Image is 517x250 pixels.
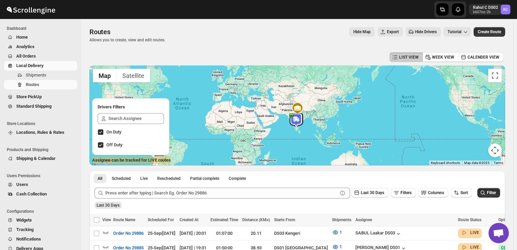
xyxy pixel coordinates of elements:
[432,55,454,60] span: WEEK VIEW
[102,217,111,222] span: View
[468,55,499,60] span: CALENDER VIEW
[113,230,144,237] span: Order No 29886
[117,69,150,82] button: Show satellite imagery
[16,191,47,196] span: Cash Collection
[5,1,56,18] img: ScrollEngine
[180,217,199,222] span: Created At
[355,217,372,222] span: Assignee
[477,188,500,197] button: Filter
[7,121,78,126] span: Store Locations
[451,188,472,197] button: Sort
[443,27,471,37] button: Tutorial
[157,176,181,181] span: Rescheduled
[399,55,419,60] span: LIST VIEW
[16,130,64,135] span: Locations, Rules & Rates
[4,154,77,163] button: Shipping & Calendar
[339,244,342,249] span: 1
[469,4,511,15] button: User menu
[501,5,510,14] span: Rahul C DS02
[16,54,36,59] span: All Orders
[112,176,131,181] span: Scheduled
[190,176,219,181] span: Partial complete
[353,29,371,35] span: Hide Map
[349,27,375,37] button: Map action label
[210,217,238,222] span: Estimated Time
[406,27,441,37] button: Hide Drivers
[460,190,468,195] span: Sort
[328,227,346,238] button: 1
[351,188,388,197] button: Last 30 Days
[274,217,295,222] span: Starts From
[489,223,509,243] div: Open chat
[148,217,174,222] span: Scheduled For
[332,217,351,222] span: Shipments
[109,228,148,239] button: Order No 29886
[98,176,102,181] span: All
[16,182,28,187] span: Users
[503,7,508,12] text: RC
[106,142,122,147] span: Off Duty
[361,190,384,195] span: Last 30 Days
[355,230,402,237] button: SABUL Laakar DS03
[4,225,77,234] button: Tracking
[4,42,77,51] button: Analytics
[7,209,78,214] span: Configurations
[4,215,77,225] button: Widgets
[210,230,238,237] div: 01:07:00
[274,230,328,237] div: DS03 Kengeri
[26,82,39,87] span: Routes
[4,80,77,89] button: Routes
[16,156,56,161] span: Shipping & Calendar
[98,104,164,110] h2: Drivers Filters
[494,161,503,165] a: Terms (opens in new tab)
[93,69,117,82] button: Show street map
[422,53,458,62] button: WEEK VIEW
[16,35,28,40] span: Home
[4,128,77,137] button: Locations, Rules & Rates
[16,63,44,68] span: Local Delivery
[400,190,412,195] span: Filters
[470,245,479,250] b: LIVE
[16,104,51,109] span: Standard Shipping
[4,189,77,199] button: Cash Collection
[7,147,78,152] span: Products and Shipping
[473,5,498,10] p: Rahul C DS02
[4,234,77,244] button: Notifications
[431,161,460,165] button: Keyboard shortcuts
[94,174,106,183] button: All routes
[229,176,246,181] span: Complete
[91,157,113,165] img: Google
[92,157,171,164] label: Assignee can be tracked for LIVE routes
[461,229,479,236] button: LIVE
[16,236,41,242] span: Notifications
[89,28,110,36] span: Routes
[391,188,416,197] button: Filters
[339,230,342,235] span: 1
[140,176,148,181] span: Live
[180,230,206,237] div: [DATE] | 20:01
[464,161,490,165] span: Map data ©2025
[488,144,502,157] button: Map camera controls
[4,51,77,61] button: All Orders
[474,27,505,37] button: Create Route
[91,157,113,165] a: Open this area in Google Maps (opens a new window)
[390,53,423,62] button: LIST VIEW
[377,27,403,37] button: Export
[415,29,437,35] span: Hide Drivers
[478,29,501,35] span: Create Route
[448,29,461,34] span: Tutorial
[458,53,503,62] button: CALENDER VIEW
[242,217,270,222] span: Distance (KMs)
[4,180,77,189] button: Users
[97,203,120,208] span: Last 30 Days
[470,230,479,235] b: LIVE
[89,37,165,43] p: Allows you to create, view and edit routes.
[16,217,32,223] span: Widgets
[4,33,77,42] button: Home
[16,94,42,99] span: Store PickUp
[148,231,175,236] span: 25-Sep | [DATE]
[4,70,77,80] button: Shipments
[113,217,135,222] span: Route Name
[16,44,35,49] span: Analytics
